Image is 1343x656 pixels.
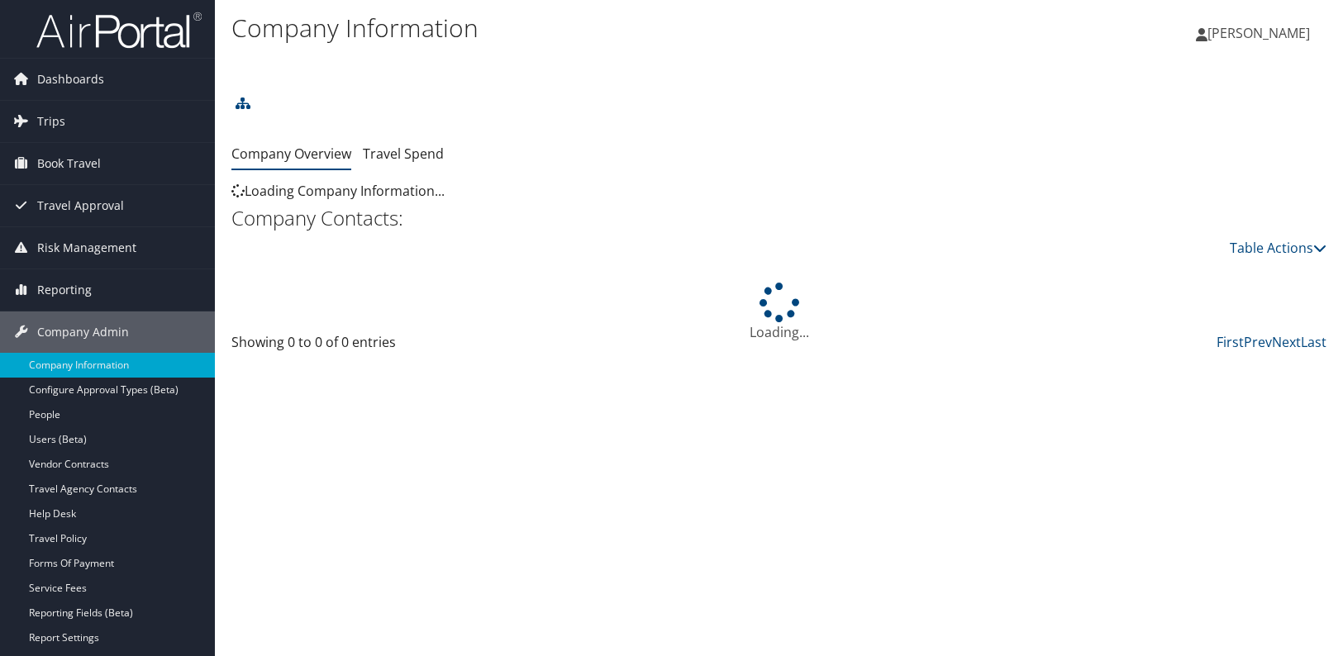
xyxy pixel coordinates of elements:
[231,332,487,360] div: Showing 0 to 0 of 0 entries
[1217,333,1244,351] a: First
[363,145,444,163] a: Travel Spend
[231,182,445,200] span: Loading Company Information...
[37,227,136,269] span: Risk Management
[37,101,65,142] span: Trips
[231,283,1326,342] div: Loading...
[1230,239,1326,257] a: Table Actions
[37,311,129,353] span: Company Admin
[1272,333,1301,351] a: Next
[37,185,124,226] span: Travel Approval
[36,11,202,50] img: airportal-logo.png
[1301,333,1326,351] a: Last
[231,145,351,163] a: Company Overview
[231,11,961,45] h1: Company Information
[1207,24,1310,42] span: [PERSON_NAME]
[37,269,92,311] span: Reporting
[37,59,104,100] span: Dashboards
[1244,333,1272,351] a: Prev
[231,204,1326,232] h2: Company Contacts:
[1196,8,1326,58] a: [PERSON_NAME]
[37,143,101,184] span: Book Travel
